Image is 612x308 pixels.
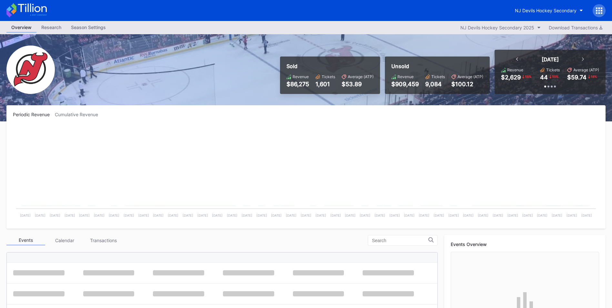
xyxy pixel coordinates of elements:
[404,213,415,217] text: [DATE]
[567,213,577,217] text: [DATE]
[522,213,533,217] text: [DATE]
[197,213,208,217] text: [DATE]
[457,74,483,79] div: Average (ATP)
[94,213,105,217] text: [DATE]
[510,5,588,16] button: NJ Devils Hockey Secondary
[551,74,559,79] div: 50 %
[293,74,309,79] div: Revenue
[540,74,548,81] div: 44
[451,241,599,247] div: Events Overview
[109,213,119,217] text: [DATE]
[546,67,560,72] div: Tickets
[507,213,518,217] text: [DATE]
[212,213,223,217] text: [DATE]
[227,213,237,217] text: [DATE]
[13,112,55,117] div: Periodic Revenue
[425,81,445,87] div: 9,084
[546,23,606,32] button: Download Transactions
[36,23,66,33] a: Research
[463,213,474,217] text: [DATE]
[79,213,90,217] text: [DATE]
[183,213,193,217] text: [DATE]
[36,23,66,32] div: Research
[515,8,577,13] div: NJ Devils Hockey Secondary
[316,213,326,217] text: [DATE]
[345,213,356,217] text: [DATE]
[153,213,164,217] text: [DATE]
[6,23,36,33] a: Overview
[501,74,521,81] div: $2,629
[330,213,341,217] text: [DATE]
[478,213,488,217] text: [DATE]
[507,67,523,72] div: Revenue
[124,213,134,217] text: [DATE]
[348,74,374,79] div: Average (ATP)
[434,213,444,217] text: [DATE]
[391,63,483,69] div: Unsold
[50,213,60,217] text: [DATE]
[372,238,428,243] input: Search
[567,74,587,81] div: $59.74
[271,213,282,217] text: [DATE]
[322,74,335,79] div: Tickets
[286,81,309,87] div: $86,275
[552,213,562,217] text: [DATE]
[45,235,84,245] div: Calendar
[419,213,429,217] text: [DATE]
[493,213,503,217] text: [DATE]
[460,25,534,30] div: NJ Devils Hockey Secondary 2025
[301,213,311,217] text: [DATE]
[316,81,335,87] div: 1,601
[6,46,55,94] img: NJ_Devils_Hockey_Secondary.png
[391,81,419,87] div: $909,459
[66,23,111,32] div: Season Settings
[542,56,559,63] div: [DATE]
[537,213,547,217] text: [DATE]
[590,74,597,79] div: 18 %
[360,213,370,217] text: [DATE]
[286,213,296,217] text: [DATE]
[35,213,45,217] text: [DATE]
[168,213,178,217] text: [DATE]
[389,213,400,217] text: [DATE]
[286,63,374,69] div: Sold
[397,74,414,79] div: Revenue
[13,125,599,222] svg: Chart title
[448,213,459,217] text: [DATE]
[573,67,599,72] div: Average (ATP)
[55,112,103,117] div: Cumulative Revenue
[375,213,385,217] text: [DATE]
[342,81,374,87] div: $53.89
[6,235,45,245] div: Events
[138,213,149,217] text: [DATE]
[20,213,31,217] text: [DATE]
[431,74,445,79] div: Tickets
[242,213,252,217] text: [DATE]
[84,235,123,245] div: Transactions
[524,74,532,79] div: 58 %
[581,213,592,217] text: [DATE]
[66,23,111,33] a: Season Settings
[451,81,483,87] div: $100.12
[256,213,267,217] text: [DATE]
[65,213,75,217] text: [DATE]
[457,23,544,32] button: NJ Devils Hockey Secondary 2025
[549,25,602,30] div: Download Transactions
